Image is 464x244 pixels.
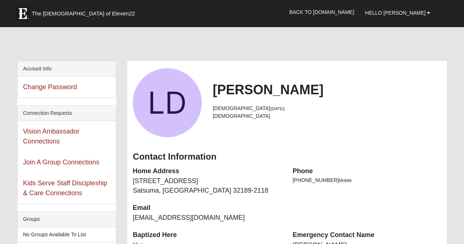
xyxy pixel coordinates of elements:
h3: Contact Information [133,152,441,162]
dt: Phone [293,167,442,176]
dt: Emergency Contact Name [293,230,442,240]
li: No Groups Available To List [18,227,116,242]
li: [DEMOGRAPHIC_DATA] [213,105,441,112]
div: Account Info [18,61,116,77]
small: ([DATE]) [270,106,285,111]
a: Back to [DOMAIN_NAME] [284,3,360,21]
dd: [STREET_ADDRESS] Satsuma, [GEOGRAPHIC_DATA] 32189-2118 [133,176,282,195]
li: [PHONE_NUMBER] [293,176,442,184]
a: View Fullsize Photo [133,68,202,137]
a: Vision Ambassador Connections [23,128,80,145]
dt: Baptized Here [133,230,282,240]
dt: Home Address [133,167,282,176]
a: The [DEMOGRAPHIC_DATA] of Eleven22 [12,3,158,21]
span: Mobile [339,178,352,183]
li: [DEMOGRAPHIC_DATA] [213,112,441,120]
span: Hello [PERSON_NAME] [365,10,426,16]
span: The [DEMOGRAPHIC_DATA] of Eleven22 [32,10,135,17]
a: Change Password [23,83,77,91]
img: Eleven22 logo [15,6,30,21]
h2: [PERSON_NAME] [213,82,441,98]
dd: [EMAIL_ADDRESS][DOMAIN_NAME] [133,213,282,223]
a: Kids Serve Staff Discipleship & Care Connections [23,179,107,197]
dt: Email [133,203,282,213]
div: Connection Requests [18,106,116,121]
a: Hello [PERSON_NAME] [360,4,436,22]
div: Groups [18,212,116,227]
a: Join A Group Connections [23,159,99,166]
